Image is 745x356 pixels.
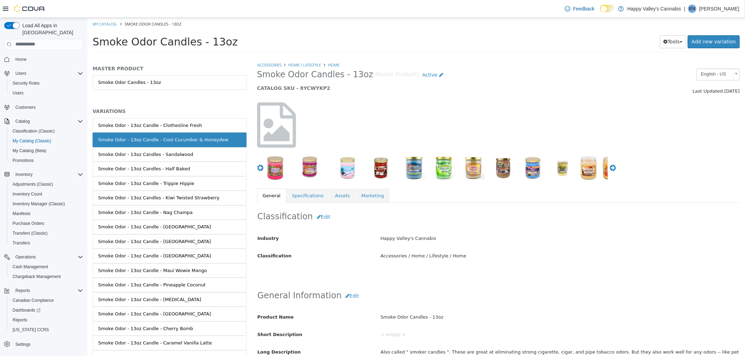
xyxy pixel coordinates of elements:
button: Inventory Manager (Classic) [7,199,86,209]
button: My Catalog (Beta) [7,146,86,156]
button: [US_STATE] CCRS [7,325,86,335]
a: Adjustments (Classic) [10,180,56,188]
span: Classification (Classic) [13,128,55,134]
p: [PERSON_NAME] [699,5,739,13]
button: Security Roles [7,78,86,88]
span: Promotions [10,156,83,165]
a: My Catalog (Beta) [10,147,49,155]
a: Canadian Compliance [10,296,57,305]
div: Smoke Odor - 13oz Candle - [GEOGRAPHIC_DATA] [11,235,124,242]
span: Cash Management [13,264,48,270]
div: Smoke Odor Candles - 13oz [288,293,657,306]
span: Transfers [10,239,83,247]
span: Dashboards [10,306,83,314]
span: Inventory [15,172,32,177]
span: Operations [13,253,83,261]
button: Reports [13,286,33,295]
span: Inventory Count [10,190,83,198]
span: My Catalog (Classic) [10,137,83,145]
span: Reports [10,316,83,324]
span: Reports [13,286,83,295]
button: Operations [13,253,39,261]
span: Purchase Orders [13,221,44,226]
a: Cash Management [10,263,51,271]
span: Smoke Odor Candles - 13oz [170,51,286,62]
button: Catalog [1,116,86,126]
span: Home [15,57,27,62]
h2: General Information [170,272,652,285]
a: Home [241,44,252,50]
span: Customers [13,103,83,112]
a: [US_STATE] CCRS [10,326,52,334]
span: Long Description [170,332,213,337]
span: Product Name [170,297,206,302]
span: My Catalog (Beta) [10,147,83,155]
span: Last Updated: [605,71,637,76]
a: Dashboards [10,306,43,314]
div: Smoke Odor - 13oz Candles - Kiwi Twisted Strawberry [11,177,132,184]
span: Users [15,71,26,76]
a: Inventory Manager (Classic) [10,200,68,208]
button: Inventory [1,170,86,179]
a: Inventory Count [10,190,45,198]
span: Smoke Odor Candles - 13oz [37,3,94,9]
a: Transfers [10,239,33,247]
span: Inventory Manager (Classic) [10,200,83,208]
button: Edit [226,193,247,206]
button: Chargeback Management [7,272,86,282]
span: Users [13,69,83,78]
button: Users [13,69,29,78]
h5: VARIATIONS [5,90,159,97]
span: Canadian Compliance [13,298,54,303]
button: Reports [1,286,86,296]
div: Smoke Odor - 13oz Candle - Maui Wowie Mango [11,249,120,256]
div: Ezra Nickel [688,5,696,13]
span: Customers [15,105,36,110]
span: Load All Apps in [GEOGRAPHIC_DATA] [20,22,83,36]
div: Smoke Odor - 13oz Candle - Nag Champa [11,191,105,198]
span: [DATE] [637,71,652,76]
span: Dashboards [13,307,41,313]
button: Edit [254,272,276,285]
div: Smoke Odor - 13oz Candles - Half Baked [11,148,103,155]
span: Chargeback Management [10,272,83,281]
button: Canadian Compliance [7,296,86,305]
span: Reports [13,317,27,323]
a: Dashboards [7,305,86,315]
span: My Catalog (Classic) [13,138,51,144]
a: Add new variation [600,17,652,30]
span: Settings [15,342,30,347]
button: Tools [572,17,599,30]
a: Smoke Odor Candles - 13oz [5,57,159,72]
a: Classification (Classic) [10,127,58,135]
span: Catalog [15,119,30,124]
span: Operations [15,254,36,260]
span: English - US [609,51,643,62]
button: Inventory Count [7,189,86,199]
a: Customers [13,103,38,112]
a: Reports [10,316,30,324]
a: My Catalog (Classic) [10,137,54,145]
span: Catalog [13,117,83,126]
div: Smoke Odor - 13oz Candle - Pineapple Coconut [11,264,118,271]
a: Security Roles [10,79,42,87]
button: Purchase Orders [7,219,86,228]
div: Smoke Odor - 13oz Candle - Cherry Bomb [11,307,106,314]
p: | [684,5,685,13]
button: Previous [170,147,177,154]
div: Smoke Odor - 13oz Candle - Fall'n Leaves [11,336,105,343]
span: Transfers (Classic) [10,229,83,237]
span: Manifests [13,211,30,216]
span: Feedback [573,5,594,12]
div: < empty > [288,311,657,323]
button: Transfers (Classic) [7,228,86,238]
span: Settings [13,340,83,348]
button: Promotions [7,156,86,165]
h5: CATALOG SKU - 8YCWYKP2 [170,67,529,73]
span: Industry [170,218,192,223]
div: Smoke Odor - 13oz Candle - Caramel Vanilla Latte [11,322,125,329]
div: Smoke Odor - 13oz Candle - [GEOGRAPHIC_DATA] [11,220,124,227]
div: Smoke Odor - 13oz Candle - Cool Cucumber & Honeydew [11,119,141,126]
button: Customers [1,102,86,112]
a: Chargeback Management [10,272,64,281]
